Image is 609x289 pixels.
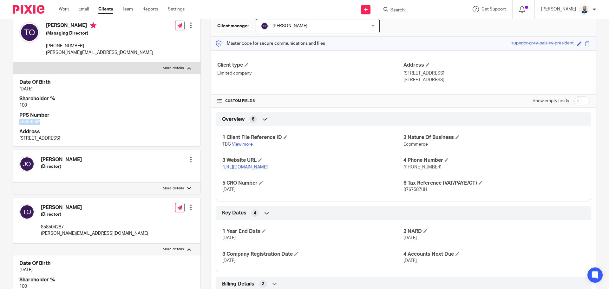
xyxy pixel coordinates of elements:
h4: 6 Tax Reference (VAT/PAYE/CT) [403,180,585,187]
p: [DATE] [19,267,194,273]
h4: Date Of Birth [19,260,194,267]
p: [PHONE_NUMBER] [46,43,153,49]
img: svg%3E [261,22,268,30]
h5: (Managing Director) [46,30,153,36]
span: [PHONE_NUMBER] [403,165,442,169]
a: Team [122,6,133,12]
span: 3767587UH [403,187,427,192]
a: Clients [98,6,113,12]
h4: CUSTOM FIELDS [217,98,403,103]
p: Master code for secure communications and files [216,40,325,47]
p: [DATE] [19,86,194,92]
h4: 1 Client File Reference ID [222,134,403,141]
h4: Client type [217,62,403,69]
h4: 5 CRO Number [222,180,403,187]
a: Settings [168,6,185,12]
span: Overview [222,116,245,123]
h4: [PERSON_NAME] [41,156,82,163]
span: TBC [222,142,231,147]
p: [STREET_ADDRESS] [403,70,590,76]
img: svg%3E [19,156,35,172]
p: 858504287 [41,224,148,230]
a: Work [59,6,69,12]
h4: 3 Company Registration Date [222,251,403,258]
span: Get Support [481,7,506,11]
p: More details [163,247,184,252]
span: Ecommerce [403,142,428,147]
p: 100 [19,102,194,108]
span: 6 [252,116,254,122]
p: [STREET_ADDRESS] [403,77,590,83]
p: More details [163,186,184,191]
span: [DATE] [403,236,417,240]
span: 4 [254,210,256,216]
span: [DATE] [403,259,417,263]
h4: Shareholder % [19,95,194,102]
p: [PERSON_NAME] [541,6,576,12]
span: Key Dates [222,210,246,216]
span: [DATE] [222,259,236,263]
h4: [PERSON_NAME] [46,22,153,30]
h4: Address [19,128,194,135]
h4: 3 Website URL [222,157,403,164]
h5: (Director) [41,163,82,170]
h4: 2 Nature Of Business [403,134,585,141]
span: [PERSON_NAME] [272,24,307,28]
p: [PERSON_NAME][EMAIL_ADDRESS][DOMAIN_NAME] [46,49,153,56]
span: [DATE] [222,187,236,192]
h4: Address [403,62,590,69]
h4: 1 Year End Date [222,228,403,235]
img: svg%3E [19,22,40,43]
p: [STREET_ADDRESS] [19,135,194,141]
h4: Shareholder % [19,277,194,283]
h4: PPS Number [19,112,194,119]
span: Billing Details [222,281,254,287]
h5: (Director) [41,211,148,218]
p: 7863929P [19,119,194,125]
h4: 4 Phone Number [403,157,585,164]
label: Show empty fields [533,98,569,104]
img: Pixie [13,5,44,14]
span: 2 [262,281,264,287]
input: Search [390,8,447,13]
p: More details [163,66,184,71]
p: [PERSON_NAME][EMAIL_ADDRESS][DOMAIN_NAME] [41,230,148,237]
img: Mark%20LI%20profiler.png [579,4,589,15]
h4: [PERSON_NAME] [41,204,148,211]
span: [DATE] [222,236,236,240]
h3: Client manager [217,23,249,29]
i: Primary [90,22,96,29]
img: svg%3E [19,204,35,220]
div: superior-grey-paisley-president [511,40,574,47]
a: [URL][DOMAIN_NAME] [222,165,268,169]
h4: 4 Accounts Next Due [403,251,585,258]
h4: Date Of Birth [19,79,194,86]
a: Reports [142,6,158,12]
h4: 2 NARD [403,228,585,235]
a: Email [78,6,89,12]
a: View more [232,142,253,147]
p: Limited company [217,70,403,76]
